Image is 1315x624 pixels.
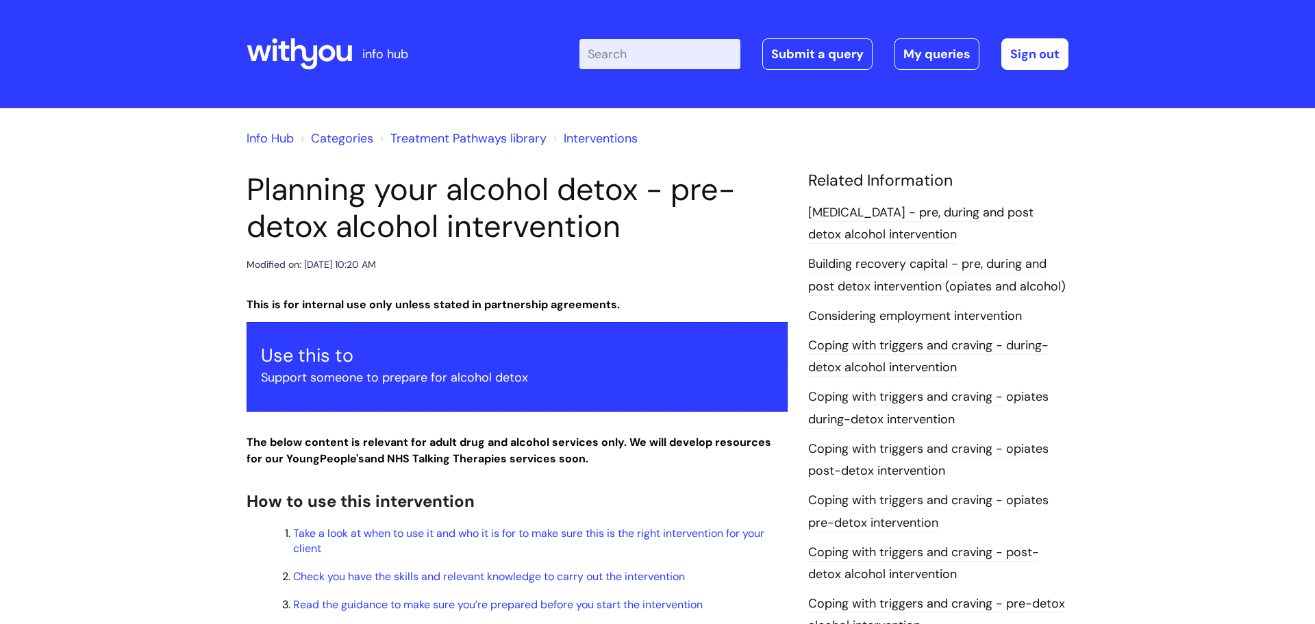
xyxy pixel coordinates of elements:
h1: Planning your alcohol detox - pre-detox alcohol intervention [247,171,788,245]
p: info hub [362,43,408,65]
strong: This is for internal use only unless stated in partnership agreements. [247,297,620,312]
a: Considering employment intervention [808,308,1022,325]
div: | - [579,38,1068,70]
a: Coping with triggers and craving - opiates during-detox intervention [808,388,1049,428]
li: Solution home [297,127,373,149]
a: Read the guidance to make sure you’re prepared before you start the intervention [293,597,703,612]
a: My queries [894,38,979,70]
a: Info Hub [247,130,294,147]
a: Coping with triggers and craving - post-detox alcohol intervention [808,544,1039,584]
strong: The below content is relevant for adult drug and alcohol services only. We will develop resources... [247,435,771,466]
input: Search [579,39,740,69]
div: Modified on: [DATE] 10:20 AM [247,256,376,273]
a: Categories [311,130,373,147]
li: Interventions [550,127,638,149]
a: Submit a query [762,38,873,70]
a: [MEDICAL_DATA] - pre, during and post detox alcohol intervention [808,204,1034,244]
a: Coping with triggers and craving - during-detox alcohol intervention [808,337,1049,377]
p: Support someone to prepare for alcohol detox [261,366,773,388]
h3: Use this to [261,345,773,366]
a: Sign out [1001,38,1068,70]
a: Treatment Pathways library [390,130,547,147]
a: Building recovery capital - pre, during and post detox intervention (opiates and alcohol) [808,255,1066,295]
a: Coping with triggers and craving - opiates pre-detox intervention [808,492,1049,532]
a: Interventions [564,130,638,147]
a: Coping with triggers and craving - opiates post-detox intervention [808,440,1049,480]
a: Take a look at when to use it and who it is for to make sure this is the right intervention for y... [293,526,764,556]
span: How to use this intervention [247,490,475,512]
strong: People's [320,451,364,466]
h4: Related Information [808,171,1068,190]
li: Treatment Pathways library [377,127,547,149]
a: Check you have the skills and relevant knowledge to carry out the intervention [293,569,685,584]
